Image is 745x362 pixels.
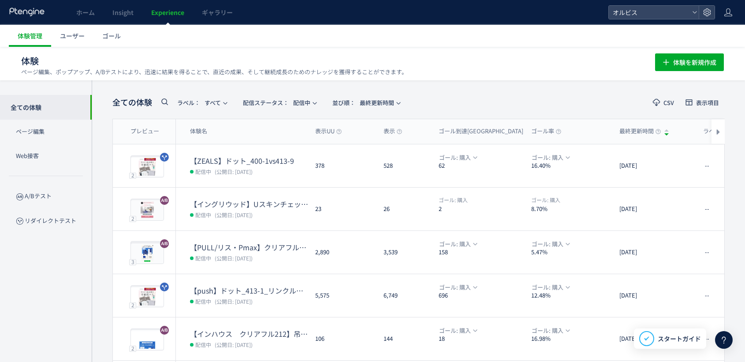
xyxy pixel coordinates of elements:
[190,127,207,136] span: 体験名
[308,144,376,187] div: 378
[612,317,696,360] div: [DATE]
[130,127,159,136] span: プレビュー
[202,8,233,17] span: ギャラリー
[102,31,121,40] span: ゴール
[21,55,636,68] h1: 体験
[612,188,696,230] div: [DATE]
[215,168,253,175] span: (公開日: [DATE])
[439,283,471,292] span: ゴール: 購入
[190,199,308,209] dt: 【イングリウッド】Uスキンチェック検証
[531,248,612,256] dt: 5.47%
[433,153,482,162] button: ゴール: 購入
[376,317,432,360] div: 144
[171,95,232,109] button: ラベル：すべて
[190,156,308,166] dt: 【ZEALS】ドット_400-1vs413-9
[195,340,211,349] span: 配信中
[532,283,563,292] span: ゴール: 購入
[376,144,432,187] div: 528
[696,100,719,106] span: 表示項目
[129,215,136,222] div: 2
[532,153,563,162] span: ゴール: 購入
[133,245,162,262] img: 7e74b32ea53d229c71de0e2edfefa64b1755773154484.png
[439,291,524,300] dt: 696
[526,283,574,292] button: ゴール: 購入
[243,98,289,107] span: 配信ステータス​：
[531,127,561,136] span: ゴール率
[439,153,471,162] span: ゴール: 購入
[18,31,42,40] span: 体験管理
[215,298,253,305] span: (公開日: [DATE])
[60,31,85,40] span: ユーザー
[327,95,405,109] button: 並び順：最終更新時間
[531,162,612,170] dt: 16.40%
[237,95,321,109] button: 配信ステータス​：配信中
[703,127,727,136] span: ラベル
[647,95,680,109] button: CSV
[376,188,432,230] div: 26
[215,254,253,262] span: (公開日: [DATE])
[177,98,200,107] span: ラベル：
[195,253,211,262] span: 配信中
[610,6,689,19] span: オルビス
[177,95,221,110] span: すべて
[112,97,152,108] span: 全ての体験
[612,144,696,187] div: [DATE]
[439,248,524,256] dt: 158
[433,239,482,249] button: ゴール: 購入
[658,334,701,343] span: スタートガイド
[439,162,524,170] dt: 62
[439,335,524,343] dt: 18
[332,95,394,110] span: 最終更新時間
[663,100,674,106] span: CSV
[129,345,136,351] div: 2
[384,127,402,136] span: 表示
[439,204,524,213] dt: 2
[308,274,376,317] div: 5,575
[332,98,355,107] span: 並び順：
[526,326,574,336] button: ゴール: 購入
[133,202,162,219] img: e5f90becee339bd2a60116b97cf621e21757669707593.png
[531,291,612,300] dt: 12.48%
[131,157,164,177] img: 25deb656e288668a6f4f9d285640aa131757408470877.jpeg
[619,127,661,136] span: 最終更新時間
[532,239,563,249] span: ゴール: 購入
[112,8,134,17] span: Insight
[439,239,471,249] span: ゴール: 購入
[612,231,696,274] div: [DATE]
[433,283,482,292] button: ゴール: 購入
[76,8,95,17] span: ホーム
[439,127,530,136] span: ゴール到達[GEOGRAPHIC_DATA]
[129,302,136,308] div: 2
[526,153,574,162] button: ゴール: 購入
[526,239,574,249] button: ゴール: 購入
[376,274,432,317] div: 6,749
[151,8,184,17] span: Experience
[532,326,563,336] span: ゴール: 購入
[531,196,560,204] span: 購入
[129,259,136,265] div: 3
[215,341,253,348] span: (公開日: [DATE])
[215,211,253,219] span: (公開日: [DATE])
[439,196,468,204] span: 購入
[673,53,716,71] span: 体験を新規作成
[190,286,308,296] dt: 【push】ドット_413-1_リンクル口コミ追加
[612,274,696,317] div: [DATE]
[243,95,310,110] span: 配信中
[376,231,432,274] div: 3,539
[195,210,211,219] span: 配信中
[315,127,342,136] span: 表示UU
[131,287,164,307] img: 25deb656e288668a6f4f9d285640aa131757047646368.jpeg
[308,231,376,274] div: 2,890
[21,68,407,76] p: ページ編集、ポップアップ、A/Bテストにより、迅速に結果を得ることで、直近の成果、そして継続成長のためのナレッジを獲得することができます。
[195,297,211,305] span: 配信中
[531,335,612,343] dt: 16.98%
[439,326,471,336] span: ゴール: 購入
[531,204,612,213] dt: 8.70%
[680,95,725,109] button: 表示項目
[190,329,308,339] dt: 【インハウス クリアフル212】吊り下げポーチ検証用 一部反映
[129,172,136,178] div: 2
[655,53,724,71] button: 体験を新規作成
[308,188,376,230] div: 23
[195,167,211,176] span: 配信中
[308,317,376,360] div: 106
